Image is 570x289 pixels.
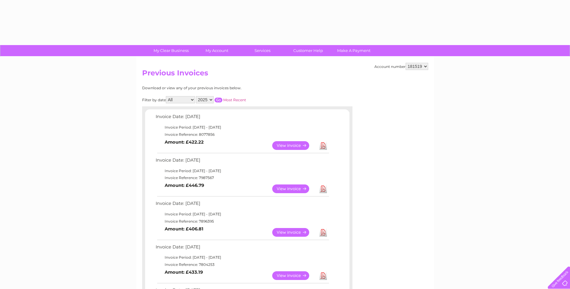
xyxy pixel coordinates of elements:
[329,45,379,56] a: Make A Payment
[238,45,287,56] a: Services
[223,98,246,102] a: Most Recent
[272,141,316,150] a: View
[319,141,327,150] a: Download
[142,69,428,80] h2: Previous Invoices
[283,45,333,56] a: Customer Help
[154,211,330,218] td: Invoice Period: [DATE] - [DATE]
[154,174,330,181] td: Invoice Reference: 7987567
[154,156,330,167] td: Invoice Date: [DATE]
[146,45,196,56] a: My Clear Business
[142,86,300,90] div: Download or view any of your previous invoices below.
[154,124,330,131] td: Invoice Period: [DATE] - [DATE]
[319,271,327,280] a: Download
[319,228,327,237] a: Download
[319,184,327,193] a: Download
[165,183,204,188] b: Amount: £446.79
[154,167,330,175] td: Invoice Period: [DATE] - [DATE]
[154,218,330,225] td: Invoice Reference: 7896395
[154,261,330,268] td: Invoice Reference: 7804253
[272,228,316,237] a: View
[165,269,203,275] b: Amount: £433.19
[272,271,316,280] a: View
[165,139,204,145] b: Amount: £422.22
[154,199,330,211] td: Invoice Date: [DATE]
[374,63,428,70] div: Account number
[154,243,330,254] td: Invoice Date: [DATE]
[154,113,330,124] td: Invoice Date: [DATE]
[154,131,330,138] td: Invoice Reference: 8077856
[272,184,316,193] a: View
[142,96,300,103] div: Filter by date
[165,226,203,232] b: Amount: £406.81
[192,45,242,56] a: My Account
[154,254,330,261] td: Invoice Period: [DATE] - [DATE]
